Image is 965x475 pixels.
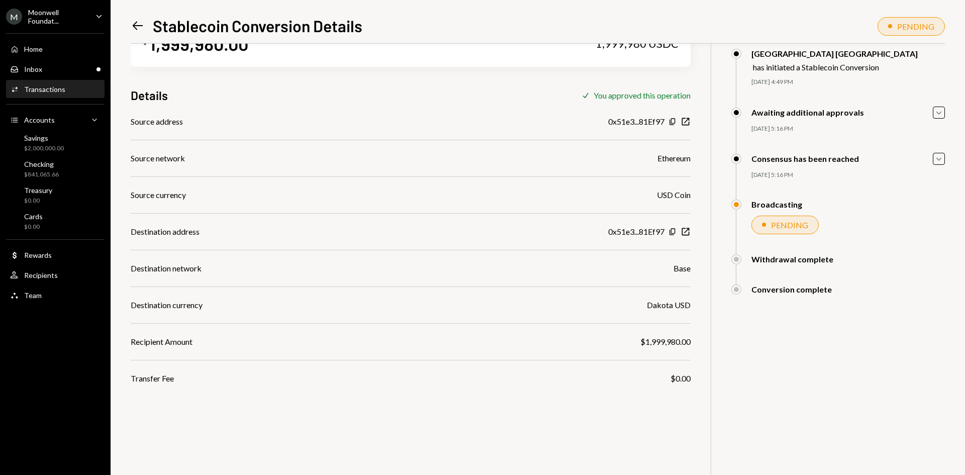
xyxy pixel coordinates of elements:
div: $841,065.66 [24,170,59,179]
div: Withdrawal complete [751,254,833,264]
div: 0x51e3...81Ef97 [608,226,664,238]
div: $0.00 [24,197,52,205]
a: Treasury$0.00 [6,183,105,207]
div: You approved this operation [594,90,691,100]
a: Rewards [6,246,105,264]
div: has initiated a Stablecoin Conversion [753,62,918,72]
div: USD Coin [657,189,691,201]
div: [DATE] 5:16 PM [751,125,945,133]
h3: Details [131,87,168,104]
div: Consensus has been reached [751,154,859,163]
div: Source address [131,116,183,128]
div: Accounts [24,116,55,124]
div: Checking [24,160,59,168]
a: Transactions [6,80,105,98]
div: Home [24,45,43,53]
div: Team [24,291,42,300]
a: Checking$841,065.66 [6,157,105,181]
div: Savings [24,134,64,142]
div: Conversion complete [751,284,832,294]
a: Inbox [6,60,105,78]
div: [DATE] 4:49 PM [751,78,945,86]
div: $1,999,980.00 [640,336,691,348]
a: Savings$2,000,000.00 [6,131,105,155]
div: M [6,9,22,25]
div: Dakota USD [647,299,691,311]
div: $0.00 [24,223,43,231]
div: $0.00 [670,372,691,385]
div: Cards [24,212,43,221]
div: PENDING [897,22,934,31]
div: [GEOGRAPHIC_DATA] [GEOGRAPHIC_DATA] [751,49,918,58]
a: Cards$0.00 [6,209,105,233]
div: Ethereum [657,152,691,164]
div: Base [673,262,691,274]
div: Recipients [24,271,58,279]
div: 0x51e3...81Ef97 [608,116,664,128]
div: Transactions [24,85,65,93]
div: Source network [131,152,185,164]
a: Team [6,286,105,304]
a: Home [6,40,105,58]
div: Destination address [131,226,200,238]
h1: Stablecoin Conversion Details [153,16,362,36]
div: PENDING [771,220,808,230]
div: Treasury [24,186,52,195]
div: Awaiting additional approvals [751,108,864,117]
div: Destination currency [131,299,203,311]
div: Inbox [24,65,42,73]
a: Recipients [6,266,105,284]
div: Moonwell Foundat... [28,8,87,25]
a: Accounts [6,111,105,129]
div: Broadcasting [751,200,802,209]
div: $2,000,000.00 [24,144,64,153]
div: [DATE] 5:16 PM [751,171,945,179]
div: Destination network [131,262,202,274]
div: Rewards [24,251,52,259]
div: Transfer Fee [131,372,174,385]
div: Source currency [131,189,186,201]
div: Recipient Amount [131,336,192,348]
